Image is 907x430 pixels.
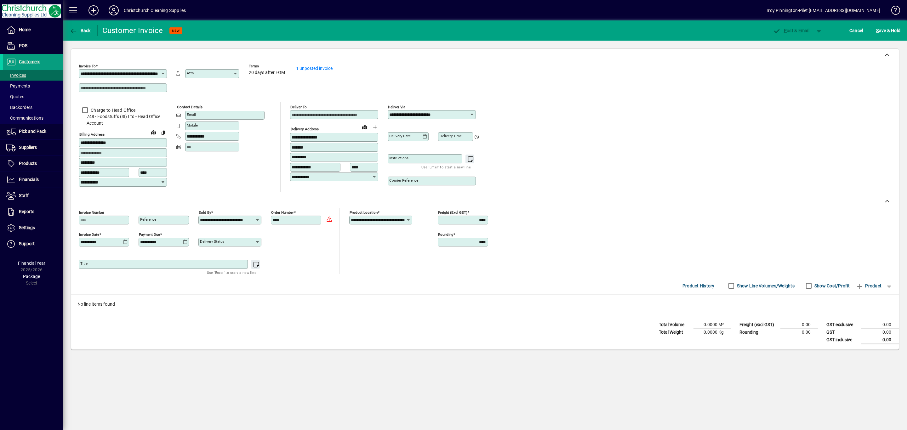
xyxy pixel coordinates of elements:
[63,25,98,36] app-page-header-button: Back
[23,274,40,279] span: Package
[682,281,715,291] span: Product History
[290,105,307,109] mat-label: Deliver To
[187,71,194,75] mat-label: Attn
[79,64,96,68] mat-label: Invoice To
[19,27,31,32] span: Home
[19,241,35,246] span: Support
[19,209,34,214] span: Reports
[249,64,287,68] span: Terms
[83,5,104,16] button: Add
[370,122,380,132] button: Choose address
[861,321,899,328] td: 0.00
[3,22,63,38] a: Home
[784,28,787,33] span: P
[3,204,63,220] a: Reports
[876,28,879,33] span: S
[139,232,160,236] mat-label: Payment due
[693,321,731,328] td: 0.0000 M³
[79,232,99,236] mat-label: Invoice date
[875,25,902,36] button: Save & Hold
[421,163,471,171] mat-hint: Use 'Enter' to start a new line
[104,5,124,16] button: Profile
[19,193,29,198] span: Staff
[440,134,462,138] mat-label: Delivery time
[6,105,32,110] span: Backorders
[200,239,224,244] mat-label: Delivery status
[389,134,411,138] mat-label: Delivery date
[271,210,294,214] mat-label: Order number
[3,113,63,123] a: Communications
[388,105,405,109] mat-label: Deliver via
[773,28,809,33] span: ost & Email
[249,70,285,75] span: 20 days after EOM
[207,269,256,276] mat-hint: Use 'Enter' to start a new line
[79,113,167,127] span: 748 - Foodstuffs (SI) Ltd - Head Office Account
[6,94,24,99] span: Quotes
[3,220,63,236] a: Settings
[3,38,63,54] a: POS
[861,328,899,336] td: 0.00
[766,5,880,15] div: Troy Pinnington-Pilet [EMAIL_ADDRESS][DOMAIN_NAME]
[19,161,37,166] span: Products
[148,127,158,137] a: View on map
[6,73,26,78] span: Invoices
[360,122,370,132] a: View on map
[656,328,693,336] td: Total Weight
[19,43,27,48] span: POS
[79,210,104,214] mat-label: Invoice number
[71,295,899,314] div: No line items found
[736,283,795,289] label: Show Line Volumes/Weights
[438,232,453,236] mat-label: Rounding
[80,261,88,266] mat-label: Title
[172,29,180,33] span: NEW
[18,261,45,266] span: Financial Year
[389,178,418,183] mat-label: Courier Reference
[887,1,899,22] a: Knowledge Base
[876,25,900,36] span: ave & Hold
[19,177,39,182] span: Financials
[3,140,63,156] a: Suppliers
[89,107,135,113] label: Charge to Head Office
[3,156,63,172] a: Products
[19,129,46,134] span: Pick and Pack
[68,25,92,36] button: Back
[19,225,35,230] span: Settings
[187,123,198,127] mat-label: Mobile
[736,321,780,328] td: Freight (excl GST)
[656,321,693,328] td: Total Volume
[3,91,63,102] a: Quotes
[3,124,63,139] a: Pick and Pack
[3,102,63,113] a: Backorders
[140,217,156,222] mat-label: Reference
[3,70,63,81] a: Invoices
[849,25,863,36] span: Cancel
[19,59,40,64] span: Customers
[693,328,731,336] td: 0.0000 Kg
[102,25,163,36] div: Customer Invoice
[158,127,168,138] button: Copy to Delivery address
[780,321,818,328] td: 0.00
[6,116,43,121] span: Communications
[856,281,881,291] span: Product
[853,280,885,291] button: Product
[823,336,861,344] td: GST inclusive
[3,81,63,91] a: Payments
[124,5,186,15] div: Christchurch Cleaning Supplies
[848,25,865,36] button: Cancel
[389,156,408,160] mat-label: Instructions
[813,283,850,289] label: Show Cost/Profit
[770,25,813,36] button: Post & Email
[736,328,780,336] td: Rounding
[70,28,91,33] span: Back
[823,328,861,336] td: GST
[3,172,63,188] a: Financials
[6,83,30,88] span: Payments
[199,210,211,214] mat-label: Sold by
[823,321,861,328] td: GST exclusive
[861,336,899,344] td: 0.00
[680,280,717,291] button: Product History
[438,210,467,214] mat-label: Freight (excl GST)
[780,328,818,336] td: 0.00
[3,236,63,252] a: Support
[3,188,63,204] a: Staff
